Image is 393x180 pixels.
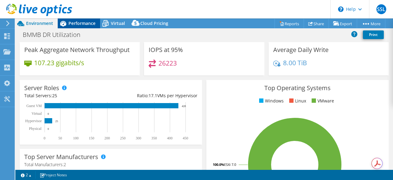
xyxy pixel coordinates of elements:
[68,20,95,26] span: Performance
[304,19,329,28] a: Share
[273,46,329,53] h3: Average Daily Write
[357,19,385,28] a: More
[25,119,42,123] text: Hypervisor
[44,136,45,140] text: 0
[24,92,111,99] div: Total Servers:
[89,136,94,140] text: 150
[20,31,90,38] h1: BMMB DR Utilization
[55,120,58,123] text: 25
[34,59,84,66] h4: 107.23 gigabits/s
[258,98,284,104] li: Windows
[48,112,49,115] text: 0
[338,6,344,12] svg: \n
[151,136,157,140] text: 350
[211,85,384,91] h3: Top Operating Systems
[149,93,157,98] span: 17.1
[329,19,357,28] a: Export
[140,20,168,26] span: Cloud Pricing
[120,136,126,140] text: 250
[35,171,71,179] a: Project Notes
[24,85,59,91] h3: Server Roles
[167,136,173,140] text: 400
[24,46,130,53] h3: Peak Aggregate Network Throughput
[24,154,98,160] h3: Top Server Manufacturers
[274,19,304,28] a: Reports
[52,93,57,98] span: 25
[224,162,236,167] tspan: ESXi 7.0
[183,136,188,140] text: 450
[24,161,197,168] h4: Total Manufacturers:
[158,60,177,66] h4: 26223
[17,171,36,179] a: 2
[48,127,49,130] text: 0
[111,92,197,99] div: Ratio: VMs per Hypervisor
[32,111,42,116] text: Virtual
[64,162,66,167] span: 2
[26,104,42,108] text: Guest VM
[182,105,186,108] text: 428
[136,136,141,140] text: 300
[363,30,384,39] a: Print
[376,4,386,14] span: SSL
[26,20,53,26] span: Environment
[73,136,79,140] text: 100
[310,98,334,104] li: VMware
[111,20,125,26] span: Virtual
[58,136,62,140] text: 50
[288,98,306,104] li: Linux
[213,162,224,167] tspan: 100.0%
[104,136,110,140] text: 200
[149,46,183,53] h3: IOPS at 95%
[29,126,41,131] text: Physical
[283,59,307,66] h4: 8.00 TiB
